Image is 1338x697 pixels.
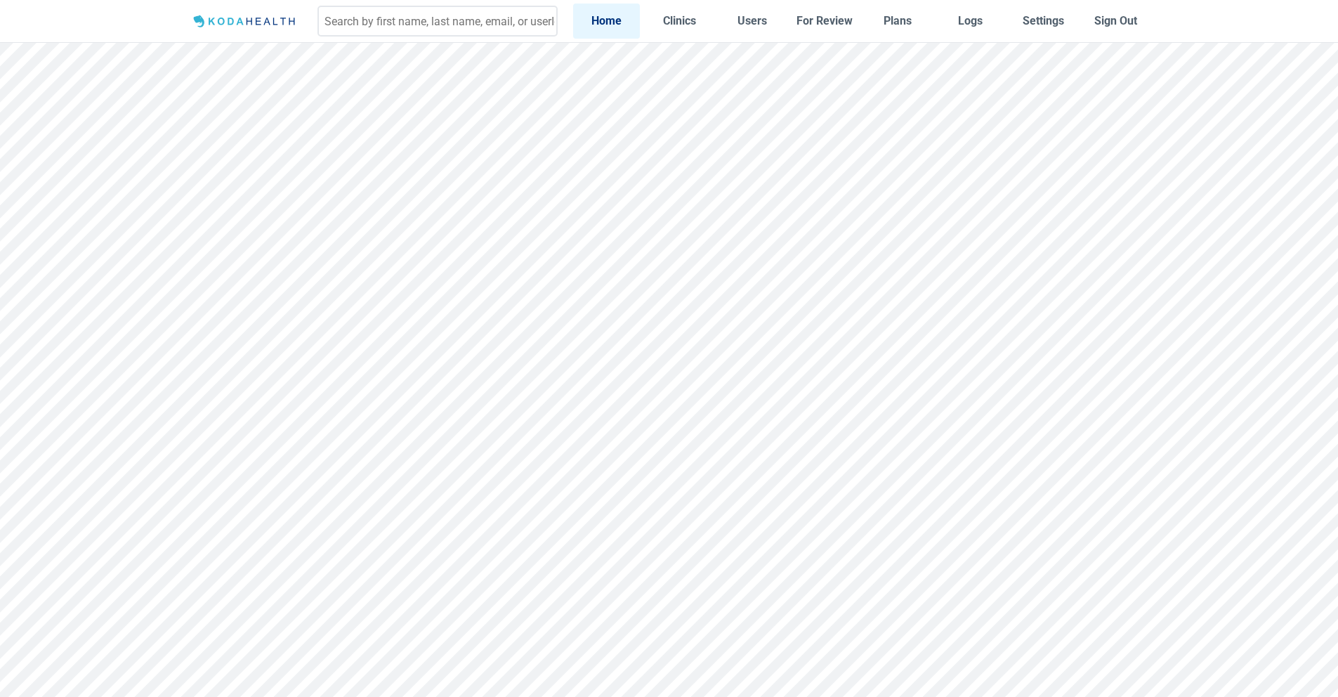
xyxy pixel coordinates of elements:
a: Users [719,4,786,38]
a: Clinics [645,4,713,38]
a: Home [573,4,641,38]
a: Settings [1009,4,1077,38]
button: Sign Out [1082,4,1150,38]
a: Logs [937,4,1004,38]
input: Search by first name, last name, email, or userId [317,6,558,37]
img: Logo [189,13,302,30]
a: Plans [864,4,931,38]
a: For Review [791,4,858,38]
